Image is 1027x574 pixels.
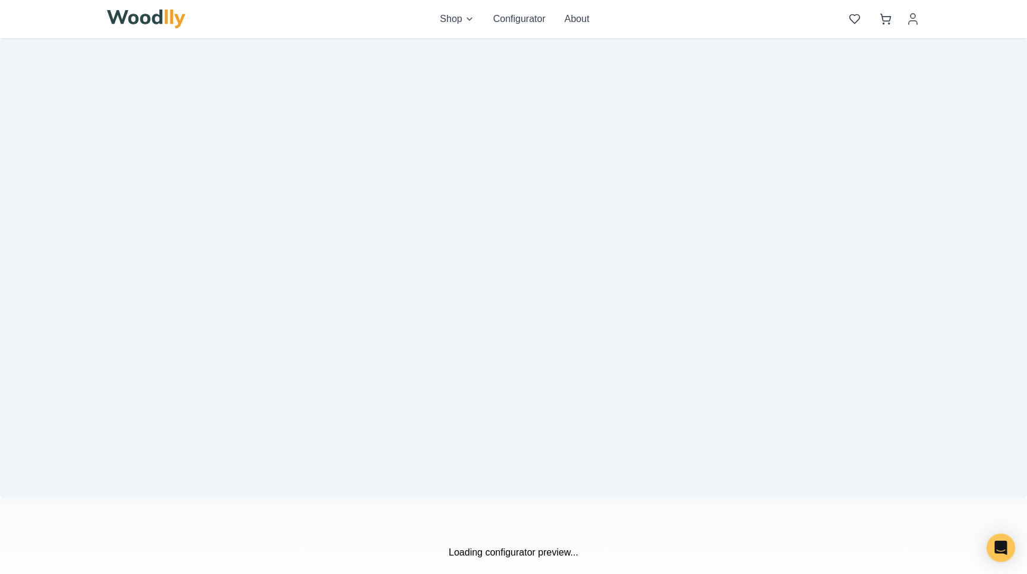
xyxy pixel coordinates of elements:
[107,545,920,560] p: Loading configurator preview...
[107,10,185,29] img: Woodlly
[987,534,1015,562] div: Open Intercom Messenger
[440,12,474,26] button: Shop
[565,12,590,26] button: About
[493,12,546,26] button: Configurator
